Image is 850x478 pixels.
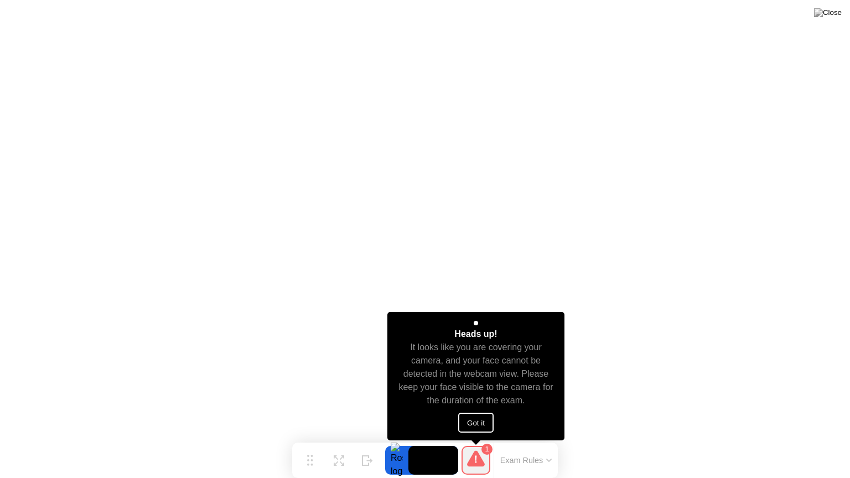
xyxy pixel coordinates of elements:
img: Close [814,8,842,17]
div: It looks like you are covering your camera, and your face cannot be detected in the webcam view. ... [397,341,555,407]
div: 1 [481,444,493,455]
button: Got it [458,413,494,433]
button: Exam Rules [497,455,556,465]
div: Heads up! [454,328,497,341]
